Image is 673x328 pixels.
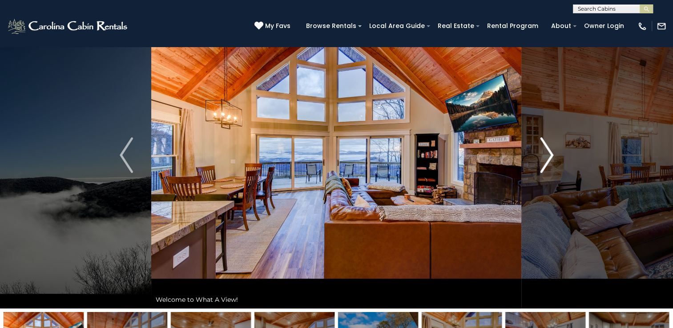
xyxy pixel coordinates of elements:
a: My Favs [254,21,293,31]
img: mail-regular-white.png [657,21,666,31]
a: Real Estate [433,19,479,33]
a: Browse Rentals [302,19,361,33]
img: White-1-2.png [7,17,130,35]
img: arrow [120,137,133,173]
button: Next [522,2,572,308]
a: Rental Program [483,19,543,33]
div: Welcome to What A View! [151,291,521,308]
img: arrow [540,137,553,173]
a: Owner Login [580,19,629,33]
button: Previous [101,2,151,308]
img: phone-regular-white.png [637,21,647,31]
a: About [547,19,576,33]
span: My Favs [265,21,290,31]
a: Local Area Guide [365,19,429,33]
